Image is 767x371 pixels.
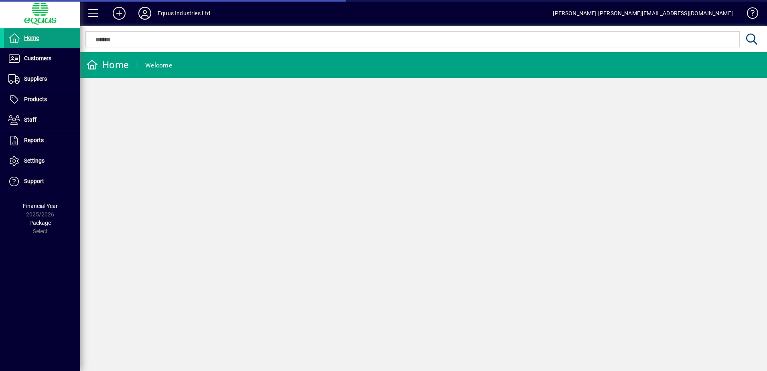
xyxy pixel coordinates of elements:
div: Equus Industries Ltd [158,7,211,20]
span: Package [29,220,51,226]
span: Support [24,178,44,184]
span: Suppliers [24,75,47,82]
span: Products [24,96,47,102]
button: Profile [132,6,158,20]
a: Products [4,90,80,110]
span: Staff [24,116,37,123]
span: Customers [24,55,51,61]
span: Home [24,35,39,41]
div: Welcome [145,59,172,72]
a: Knowledge Base [741,2,757,28]
span: Reports [24,137,44,143]
button: Add [106,6,132,20]
span: Financial Year [23,203,58,209]
a: Support [4,171,80,192]
a: Staff [4,110,80,130]
div: [PERSON_NAME] [PERSON_NAME][EMAIL_ADDRESS][DOMAIN_NAME] [553,7,733,20]
div: Home [86,59,129,71]
span: Settings [24,157,45,164]
a: Customers [4,49,80,69]
a: Reports [4,130,80,151]
a: Suppliers [4,69,80,89]
a: Settings [4,151,80,171]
